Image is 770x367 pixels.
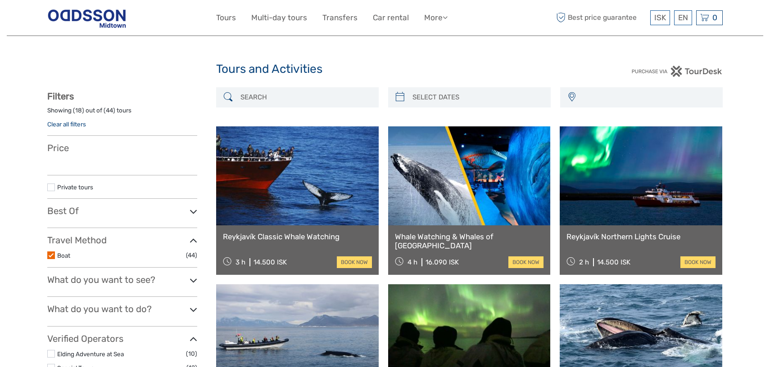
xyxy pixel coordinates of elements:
input: SELECT DATES [409,90,546,105]
h3: Price [47,143,197,153]
a: book now [337,256,372,268]
a: Reykjavík Northern Lights Cruise [566,232,716,241]
span: 3 h [236,258,245,266]
a: Private tours [57,183,93,191]
a: Multi-day tours [251,11,307,24]
a: Transfers [322,11,358,24]
a: book now [508,256,544,268]
span: ISK [654,13,666,22]
img: Reykjavik Residence [47,7,127,29]
span: (10) [186,349,197,359]
h3: What do you want to see? [47,274,197,285]
span: 0 [711,13,719,22]
a: More [424,11,448,24]
div: 14.500 ISK [254,258,287,266]
strong: Filters [47,91,74,102]
a: Reykjavík Classic Whale Watching [223,232,372,241]
a: Car rental [373,11,409,24]
label: 44 [106,106,113,115]
img: PurchaseViaTourDesk.png [631,66,723,77]
span: 2 h [579,258,589,266]
span: Best price guarantee [554,10,648,25]
div: EN [674,10,692,25]
a: Clear all filters [47,121,86,128]
a: Whale Watching & Whales of [GEOGRAPHIC_DATA] [395,232,544,251]
h3: What do you want to do? [47,304,197,314]
h1: Tours and Activities [216,62,554,76]
div: 16.090 ISK [426,258,459,266]
a: Elding Adventure at Sea [57,350,124,358]
div: Showing ( ) out of ( ) tours [47,106,197,120]
h3: Travel Method [47,235,197,246]
a: Tours [216,11,236,24]
h3: Best Of [47,206,197,216]
label: 18 [75,106,82,115]
a: Boat [57,252,70,259]
h3: Verified Operators [47,333,197,344]
a: book now [680,256,716,268]
div: 14.500 ISK [597,258,630,266]
span: 4 h [408,258,417,266]
input: SEARCH [237,90,374,105]
span: (44) [186,250,197,260]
